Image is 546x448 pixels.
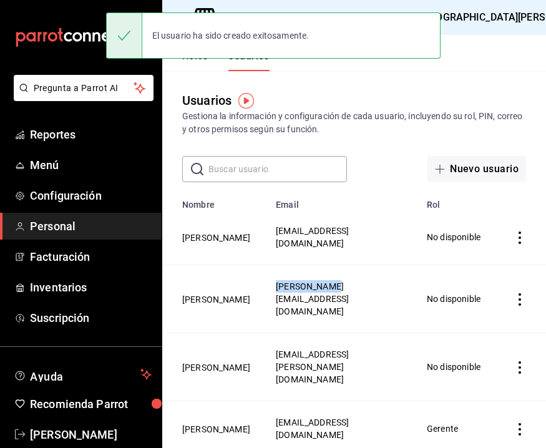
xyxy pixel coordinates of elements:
span: Suscripción [30,309,152,326]
th: Nombre [162,192,268,210]
td: No disponible [419,210,499,265]
span: Inventarios [30,279,152,296]
button: actions [514,293,526,306]
button: [PERSON_NAME] [182,293,250,306]
button: Nuevo usuario [427,156,526,182]
button: [PERSON_NAME] [182,423,250,436]
button: [PERSON_NAME] [182,361,250,374]
div: Gestiona la información y configuración de cada usuario, incluyendo su rol, PIN, correo y otros p... [182,110,526,136]
span: Reportes [30,126,152,143]
td: No disponible [419,333,499,401]
span: Pregunta a Parrot AI [34,82,134,95]
input: Buscar usuario [208,157,347,182]
th: Email [268,192,419,210]
button: Pregunta a Parrot AI [14,75,154,101]
span: [PERSON_NAME] [30,426,152,443]
span: Facturación [30,248,152,265]
td: No disponible [419,265,499,333]
span: Gerente [427,424,458,434]
span: Menú [30,157,152,173]
span: [PERSON_NAME][EMAIL_ADDRESS][DOMAIN_NAME] [276,281,349,316]
img: Tooltip marker [238,93,254,109]
span: Ayuda [30,367,135,382]
span: Configuración [30,187,152,204]
button: [PERSON_NAME] [182,231,250,244]
span: Recomienda Parrot [30,396,152,412]
span: [EMAIL_ADDRESS][DOMAIN_NAME] [276,417,349,440]
button: actions [514,231,526,244]
button: actions [514,361,526,374]
button: actions [514,423,526,436]
th: Rol [419,192,499,210]
div: El usuario ha sido creado exitosamente. [142,22,319,49]
div: Usuarios [182,91,232,110]
a: Pregunta a Parrot AI [9,90,154,104]
span: Personal [30,218,152,235]
span: [EMAIL_ADDRESS][DOMAIN_NAME] [276,226,349,248]
span: [EMAIL_ADDRESS][PERSON_NAME][DOMAIN_NAME] [276,349,349,384]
